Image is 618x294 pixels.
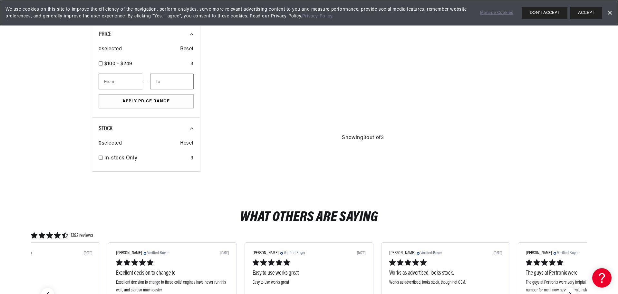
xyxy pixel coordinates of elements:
span: [PERSON_NAME] [253,250,279,256]
a: Manage Cookies [480,10,513,16]
input: From [99,74,142,89]
span: [PERSON_NAME] [116,250,142,256]
a: Dismiss Banner [605,8,614,18]
span: [PERSON_NAME] [389,250,415,256]
div: 4.6738505 star rating [31,232,93,240]
span: Verified Buyer [11,250,32,256]
span: Verified Buyer [420,250,442,256]
div: [DATE] [84,251,92,255]
button: ACCEPT [570,7,602,19]
a: Privacy Policy. [302,14,333,19]
span: Verified Buyer [557,250,579,256]
a: In-stock Only [104,154,188,163]
button: Apply Price Range [99,94,194,109]
h2: What Others Are Saying [240,211,378,224]
span: Stock [99,126,112,132]
div: [DATE] [220,251,229,255]
span: — [144,77,149,86]
div: [DATE] [357,251,365,255]
span: 0 selected [99,45,122,54]
span: Verified Buyer [147,250,169,256]
div: [DATE] [494,251,502,255]
div: Works as advertised, looks stock, [389,269,502,278]
span: Reset [180,139,194,148]
span: 1392 reviews [71,232,93,240]
span: Verified Buyer [284,250,305,256]
span: $100 - $249 [104,61,132,66]
span: Price [99,31,111,38]
input: To [150,74,194,89]
span: We use cookies on this site to improve the efficiency of the navigation, perform analytics, serve... [5,6,471,20]
div: Easy to use works great [253,269,365,278]
div: 3 [190,60,194,68]
div: Excellent decision to change to [116,269,229,278]
span: [PERSON_NAME] [526,250,552,256]
button: DON'T ACCEPT [522,7,567,19]
span: Showing 3 out of 3 [342,134,384,142]
div: 3 [190,154,194,163]
span: Reset [180,45,194,54]
span: 0 selected [99,139,122,148]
